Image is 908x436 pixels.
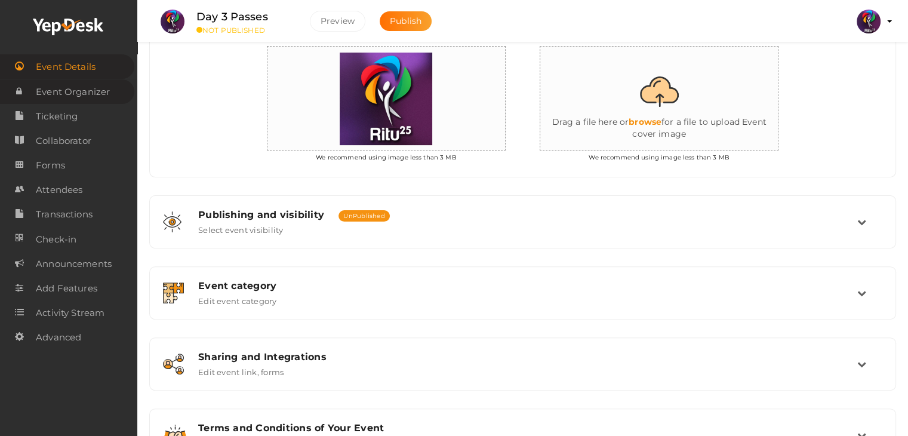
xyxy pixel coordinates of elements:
[857,10,881,33] img: 5BK8ZL5P_small.png
[163,211,181,232] img: shared-vision.svg
[198,351,857,363] div: Sharing and Integrations
[338,210,390,222] span: UnPublished
[36,105,78,128] span: Ticketing
[532,151,787,162] p: We recommend using image less than 3 MB
[198,363,284,377] label: Edit event link, forms
[163,283,184,303] img: category.svg
[163,354,184,374] img: sharing.svg
[196,8,268,26] label: Day 3 Passes
[36,178,82,202] span: Attendees
[36,202,93,226] span: Transactions
[36,326,81,349] span: Advanced
[36,252,112,276] span: Announcements
[198,280,857,291] div: Event category
[198,291,277,306] label: Edit event category
[390,16,421,26] span: Publish
[310,11,365,32] button: Preview
[36,228,76,251] span: Check-in
[196,26,292,35] small: NOT PUBLISHED
[36,129,91,153] span: Collaborator
[156,297,889,308] a: Event category Edit event category
[198,422,857,434] div: Terms and Conditions of Your Event
[258,151,513,162] p: We recommend using image less than 3 MB
[198,209,324,220] span: Publishing and visibility
[36,55,96,79] span: Event Details
[36,80,110,104] span: Event Organizer
[156,226,889,237] a: Publishing and visibility UnPublished Select event visibility
[36,301,104,325] span: Activity Stream
[36,277,97,300] span: Add Features
[380,11,432,31] button: Publish
[198,220,284,235] label: Select event visibility
[36,153,65,177] span: Forms
[156,368,889,379] a: Sharing and Integrations Edit event link, forms
[334,47,438,151] img: QIXHCOCG_small.png
[161,10,184,33] img: QIXHCOCG_small.png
